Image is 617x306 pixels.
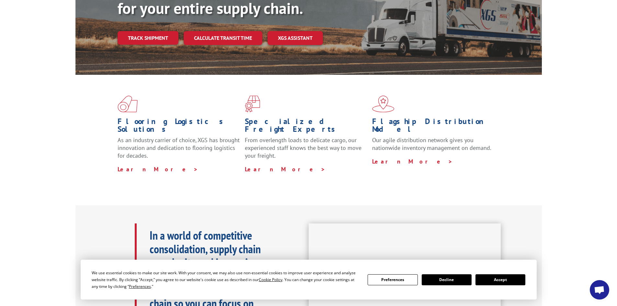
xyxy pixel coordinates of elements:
[245,165,326,173] a: Learn More >
[590,280,609,300] div: Open chat
[372,136,491,152] span: Our agile distribution network gives you nationwide inventory management on demand.
[245,118,367,136] h1: Specialized Freight Experts
[118,96,138,112] img: xgs-icon-total-supply-chain-intelligence-red
[372,158,453,165] a: Learn More >
[245,136,367,165] p: From overlength loads to delicate cargo, our experienced staff knows the best way to move your fr...
[92,269,360,290] div: We use essential cookies to make our site work. With your consent, we may also use non-essential ...
[118,165,198,173] a: Learn More >
[118,118,240,136] h1: Flooring Logistics Solutions
[372,118,495,136] h1: Flagship Distribution Model
[259,277,282,282] span: Cookie Policy
[129,284,151,289] span: Preferences
[118,136,240,159] span: As an industry carrier of choice, XGS has brought innovation and dedication to flooring logistics...
[268,31,323,45] a: XGS ASSISTANT
[81,260,537,300] div: Cookie Consent Prompt
[245,96,260,112] img: xgs-icon-focused-on-flooring-red
[372,96,394,112] img: xgs-icon-flagship-distribution-model-red
[475,274,525,285] button: Accept
[422,274,472,285] button: Decline
[118,31,178,45] a: Track shipment
[368,274,417,285] button: Preferences
[184,31,262,45] a: Calculate transit time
